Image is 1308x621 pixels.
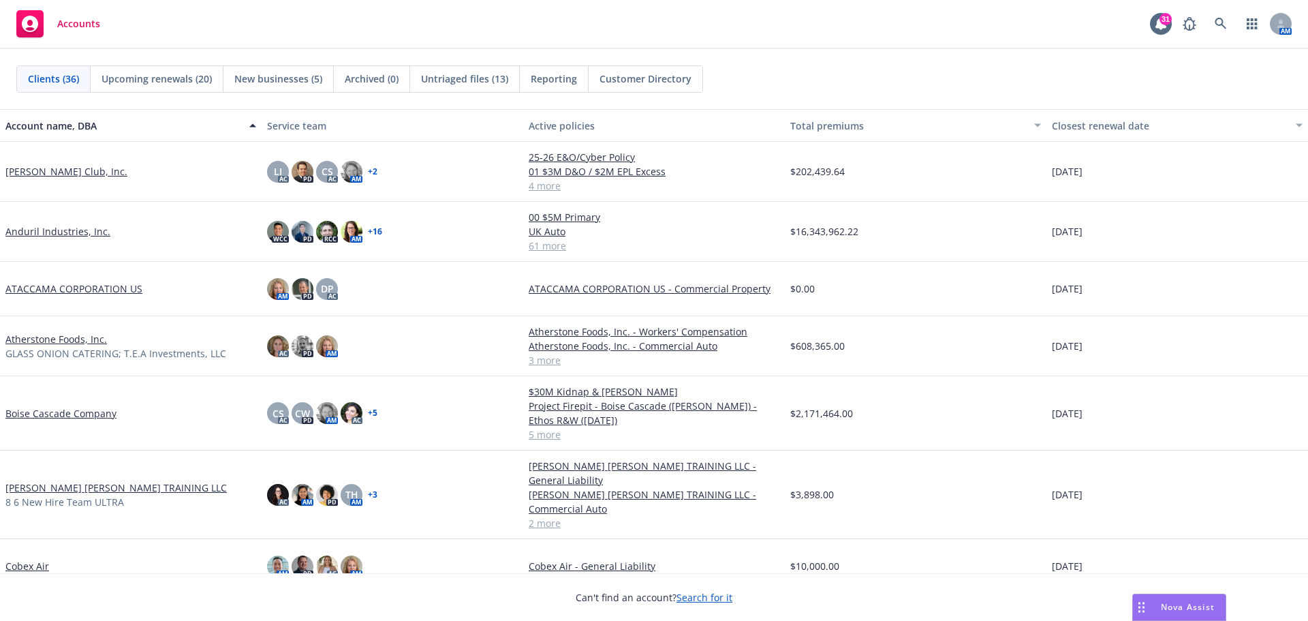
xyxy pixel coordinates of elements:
[341,161,362,183] img: photo
[28,72,79,86] span: Clients (36)
[529,210,779,224] a: 00 $5M Primary
[1207,10,1234,37] a: Search
[1052,487,1083,502] span: [DATE]
[790,339,845,353] span: $608,365.00
[790,406,853,421] span: $2,171,464.00
[576,590,732,605] span: Can't find an account?
[345,72,399,86] span: Archived (0)
[529,459,779,487] a: [PERSON_NAME] [PERSON_NAME] TRAINING LLC - General Liability
[785,109,1046,142] button: Total premiums
[345,487,358,502] span: TH
[292,335,313,357] img: photo
[1052,119,1288,133] div: Closest renewal date
[5,282,142,296] a: ATACCAMA CORPORATION US
[529,282,779,296] a: ATACCAMA CORPORATION US - Commercial Property
[1052,224,1083,239] span: [DATE]
[292,161,313,183] img: photo
[267,221,289,243] img: photo
[267,335,289,357] img: photo
[5,559,49,573] a: Cobex Air
[316,484,338,506] img: photo
[1161,601,1215,613] span: Nova Assist
[1052,164,1083,179] span: [DATE]
[368,168,377,176] a: + 2
[1052,559,1083,573] span: [DATE]
[599,72,691,86] span: Customer Directory
[790,559,839,573] span: $10,000.00
[5,495,124,509] span: 8 6 New Hire Team ULTRA
[790,164,845,179] span: $202,439.64
[5,332,107,346] a: Atherstone Foods, Inc.
[316,335,338,357] img: photo
[267,119,518,133] div: Service team
[1052,406,1083,421] span: [DATE]
[341,402,362,424] img: photo
[1239,10,1266,37] a: Switch app
[790,487,834,502] span: $3,898.00
[1159,13,1172,25] div: 31
[529,324,779,339] a: Atherstone Foods, Inc. - Workers' Compensation
[292,278,313,300] img: photo
[5,481,227,495] a: [PERSON_NAME] [PERSON_NAME] TRAINING LLC
[529,427,779,442] a: 5 more
[11,5,106,43] a: Accounts
[341,556,362,577] img: photo
[529,384,779,399] a: $30M Kidnap & [PERSON_NAME]
[529,239,779,253] a: 61 more
[790,224,858,239] span: $16,343,962.22
[102,72,212,86] span: Upcoming renewals (20)
[272,406,284,421] span: CS
[790,119,1026,133] div: Total premiums
[529,559,779,573] a: Cobex Air - General Liability
[529,353,779,367] a: 3 more
[57,18,100,29] span: Accounts
[234,72,322,86] span: New businesses (5)
[267,278,289,300] img: photo
[368,228,382,236] a: + 16
[529,164,779,179] a: 01 $3M D&O / $2M EPL Excess
[529,224,779,239] a: UK Auto
[523,109,785,142] button: Active policies
[529,516,779,530] a: 2 more
[790,282,815,296] span: $0.00
[1052,282,1083,296] span: [DATE]
[292,221,313,243] img: photo
[267,556,289,577] img: photo
[421,72,508,86] span: Untriaged files (13)
[274,164,282,179] span: LI
[292,556,313,577] img: photo
[322,164,333,179] span: CS
[316,402,338,424] img: photo
[531,72,577,86] span: Reporting
[316,556,338,577] img: photo
[1052,339,1083,353] span: [DATE]
[529,399,779,427] a: Project Firepit - Boise Cascade ([PERSON_NAME]) - Ethos R&W ([DATE])
[321,282,334,296] span: DP
[341,221,362,243] img: photo
[368,491,377,499] a: + 3
[5,119,241,133] div: Account name, DBA
[5,164,127,179] a: [PERSON_NAME] Club, Inc.
[1132,594,1226,621] button: Nova Assist
[1133,594,1150,620] div: Drag to move
[292,484,313,506] img: photo
[1046,109,1308,142] button: Closest renewal date
[5,224,110,239] a: Anduril Industries, Inc.
[529,150,779,164] a: 25-26 E&O/Cyber Policy
[529,119,779,133] div: Active policies
[529,179,779,193] a: 4 more
[316,221,338,243] img: photo
[5,346,226,361] span: GLASS ONION CATERING; T.E.A Investments, LLC
[5,406,116,421] a: Boise Cascade Company
[267,484,289,506] img: photo
[676,591,732,604] a: Search for it
[529,339,779,353] a: Atherstone Foods, Inc. - Commercial Auto
[368,409,377,417] a: + 5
